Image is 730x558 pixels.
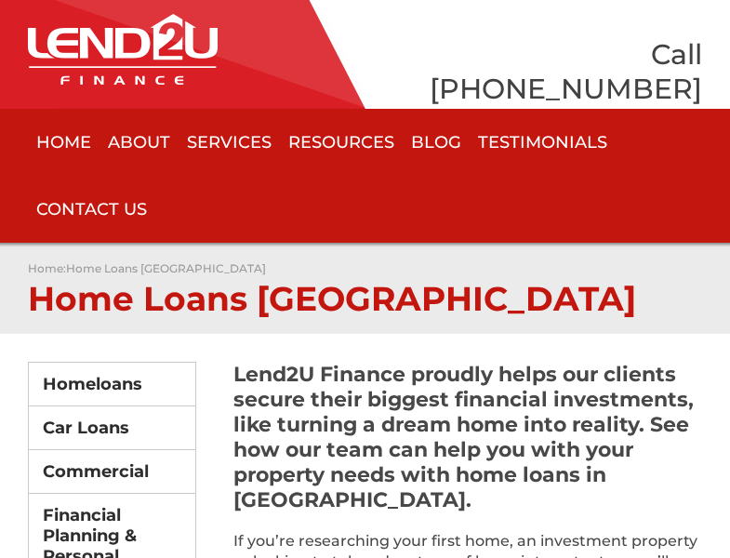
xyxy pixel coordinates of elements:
a: Contact Us [28,176,155,243]
a: Services [179,109,280,176]
a: Blog [403,109,470,176]
a: Home [28,261,63,275]
a: Homeloans [29,363,195,406]
a: Testimonials [470,109,616,176]
a: Resources [280,109,403,176]
a: About [100,109,179,176]
a: Home Loans [GEOGRAPHIC_DATA] [66,261,266,275]
p: : [28,261,702,275]
h1: Home Loans [GEOGRAPHIC_DATA] [28,275,702,315]
a: Commercial [29,450,195,494]
a: Car Loans [29,406,195,450]
a: Home [28,109,100,176]
h2: Lend2U Finance proudly helps our clients secure their biggest financial investments, like turning... [233,362,702,531]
